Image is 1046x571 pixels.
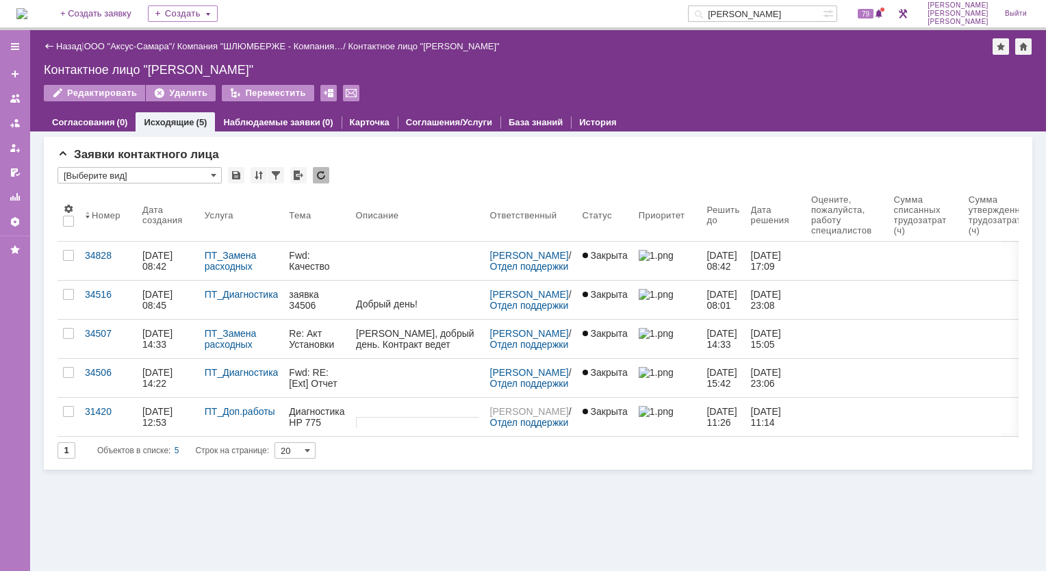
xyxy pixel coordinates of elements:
a: Отдел поддержки пользователей [490,261,572,283]
span: 2. Заявитель [1,53,63,65]
img: 1.png [639,328,673,339]
span: Заявки контактного лица [58,148,219,161]
div: / [490,289,572,311]
a: 34507 [79,320,137,358]
span: 2906959 [59,331,91,340]
a: 1.png [633,320,702,358]
span: On [12,288,25,299]
a: [DATE] 14:22 [137,359,199,397]
span: site [28,334,44,345]
a: ООО "Аксус-Самара" [84,41,173,51]
div: Поместить в архив [320,85,337,101]
th: Номер [79,189,137,242]
a: [PERSON_NAME] [490,406,569,417]
span: 7. Описание проблемы [1,231,109,243]
a: Наблюдаемые заявки [223,117,320,127]
div: Fwd: RE: [Ext] Отчет за июнь [289,367,344,389]
img: 1.png [639,250,673,261]
span: 5. Тип оборудования, модель [1,162,139,174]
a: ПТ_Замена расходных материалов / ресурсных деталей [205,328,266,383]
span: SN [73,128,86,139]
div: Ответственный [490,210,557,220]
img: 1.png [639,406,673,417]
span: 2906959 [59,203,91,212]
div: [DATE] 17:09 [751,250,784,272]
span: Analyst [80,159,112,170]
div: 34506 [85,367,131,378]
th: Oцените, пожалуйста, работу специалистов [806,189,889,242]
a: [PERSON_NAME] [490,289,569,300]
p: SLB-Private [5,321,119,332]
div: [DATE] 14:22 [142,367,175,389]
th: Сумма списанных трудозатрат (ч) [889,189,963,242]
div: Тема [289,210,311,220]
div: / [490,406,572,428]
a: [DATE] 14:33 [701,320,745,358]
span: [DATE] 11:26 [706,406,739,428]
div: Услуга [205,210,233,220]
div: Сохранить вид [228,167,244,183]
a: Отдел поддержки пользователей [490,378,572,400]
div: Сортировка... [251,167,267,183]
div: [DATE] 23:08 [751,289,784,311]
a: 1.png [633,359,702,397]
a: Fwd: Качество печати Шлюм Красноярск [283,242,350,280]
span: 8 [12,74,18,85]
span: Закрыта [583,406,628,417]
a: 31420 [79,398,137,436]
a: [DATE] 15:05 [745,320,806,358]
span: Support [47,334,81,345]
div: Статус [583,210,612,220]
span: ( [57,63,60,74]
span: доб [93,223,110,234]
div: | [81,40,84,51]
span: site [27,159,42,170]
span: Закрыта [583,367,628,378]
a: 1.png [633,398,702,436]
a: [DATE] 12:53 [137,398,199,436]
div: Сделать домашней страницей [1015,38,1032,55]
a: Re: Акт Установки [283,320,350,358]
a: [DATE] 11:14 [745,398,806,436]
span: Объектов в списке: [97,446,170,455]
a: [DATE] 15:42 [701,359,745,397]
span: Настройки [63,203,74,214]
a: Мои заявки [4,137,26,159]
a: Закрыта [577,242,633,280]
div: Oцените, пожалуйста, работу специалистов [811,194,872,236]
span: ) [62,139,66,150]
a: Закрыта [577,320,633,358]
div: 34828 [85,250,131,261]
div: Приоритет [639,210,685,220]
span: - [9,288,117,299]
a: Создать заявку [4,63,26,85]
div: [DATE] 08:45 [142,289,175,311]
a: [DATE] 11:26 [701,398,745,436]
th: Тема [283,189,350,242]
span: HP [43,117,56,128]
span: 1100 [15,63,36,74]
span: EKY [25,139,44,150]
a: 1.png [633,281,702,319]
th: Приоритет [633,189,702,242]
a: Карточка [350,117,390,127]
span: [DATE] 08:42 [706,250,739,272]
div: Диагностика НР 775 Красноярск [289,406,344,428]
span: [DATE] 15:42 [706,367,739,389]
a: Мои согласования [4,162,26,183]
a: Закрыта [577,398,633,436]
div: заявка 34506 [289,289,344,311]
span: [DATE] 14:33 [706,328,739,350]
div: Дата создания [142,205,183,225]
div: (0) [117,117,128,127]
span: 3. Контактный телефон заявителя [1,86,167,97]
span: [PERSON_NAME] [928,1,988,10]
th: Дата создания [137,189,199,242]
span: XC [55,128,68,139]
a: заявка 34506 [283,281,350,319]
div: [DATE] 14:33 [142,328,175,350]
a: Отдел поддержки пользователей [490,300,572,322]
img: logo [16,8,27,19]
a: Перейти в интерфейс администратора [895,5,911,22]
a: [DOMAIN_NAME] [3,307,83,318]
